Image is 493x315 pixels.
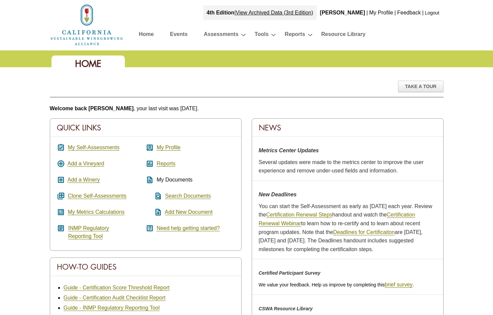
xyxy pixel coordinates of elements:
[259,202,436,254] p: You can start the Self-Assessment as early as [DATE] each year. Review the handout and watch the ...
[68,193,126,199] a: Clone Self-Assessments
[321,30,366,41] a: Resource Library
[146,144,154,152] i: account_box
[64,305,160,311] a: Guide - INMP Regulatory Reporting Tool
[333,229,395,235] a: Deadlines for Certificaiton
[425,10,439,15] a: Logout
[50,104,444,113] p: , your last visit was [DATE].
[146,176,154,184] i: description
[259,148,319,153] strong: Metrics Center Updates
[259,306,313,311] em: CSWA Resource Library
[146,224,154,232] i: help_center
[259,282,414,287] span: We value your feedback. Help us improve by completing this .
[50,22,124,27] a: Home
[207,10,235,15] strong: 4th Edition
[139,30,154,41] a: Home
[203,5,317,20] div: |
[156,177,192,183] span: My Documents
[165,193,211,199] a: Search Documents
[266,212,332,218] a: Certification Renewal Steps
[146,192,162,200] i: find_in_page
[50,258,241,276] div: How-To Guides
[255,30,269,41] a: Tools
[252,119,443,137] div: News
[146,160,154,168] i: assessment
[170,30,187,41] a: Events
[204,30,238,41] a: Assessments
[64,295,166,301] a: Guide - Certification Audit Checklist Report
[50,106,134,111] b: Welcome back [PERSON_NAME]
[57,192,65,200] i: queue
[285,30,305,41] a: Reports
[259,159,424,174] span: Several updates were made to the metrics center to improve the user experience and remove under-u...
[259,212,415,227] a: Certification Renewal Webinar
[394,5,396,20] div: |
[57,224,65,232] i: article
[156,145,180,151] a: My Profile
[259,270,321,276] em: Certified Participant Survey
[366,5,368,20] div: |
[68,209,125,215] a: My Metrics Calculations
[57,144,65,152] i: assignment_turned_in
[75,58,101,70] span: Home
[236,10,313,15] a: View Archived Data (3rd Edition)
[369,10,393,15] a: My Profile
[156,161,175,167] a: Reports
[68,177,100,183] a: Add a Winery
[50,3,124,46] img: logo_cswa2x.png
[397,10,421,15] a: Feedback
[398,81,444,92] div: Take A Tour
[68,161,104,167] a: Add a Vineyard
[68,145,119,151] a: My Self-Assessments
[156,225,220,231] a: Need help getting started?
[385,282,413,288] a: brief survey
[165,209,213,215] a: Add New Document
[57,160,65,168] i: add_circle
[50,119,241,137] div: Quick Links
[259,192,297,197] strong: New Deadlines
[146,208,162,216] i: note_add
[422,5,424,20] div: |
[57,176,65,184] i: add_box
[64,285,170,291] a: Guide - Certification Score Threshold Report
[320,10,365,15] b: [PERSON_NAME]
[57,208,65,216] i: calculate
[68,225,109,239] a: INMP RegulatoryReporting Tool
